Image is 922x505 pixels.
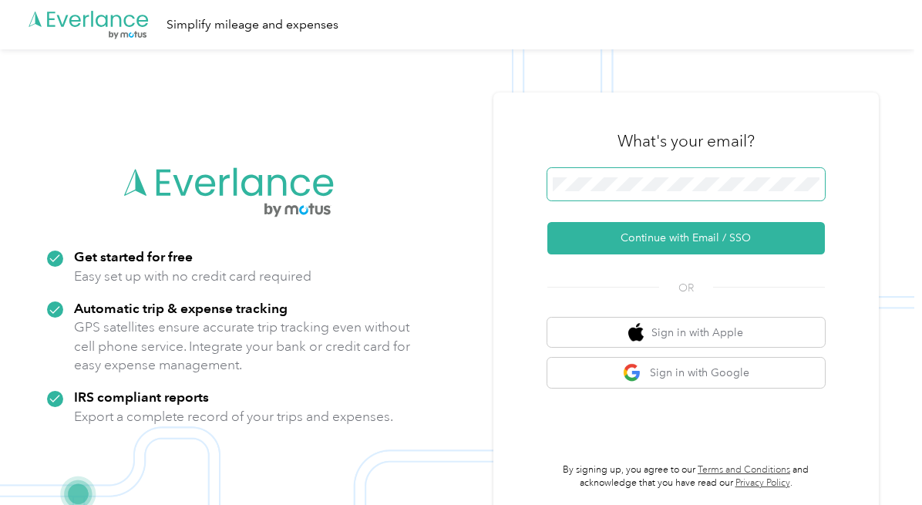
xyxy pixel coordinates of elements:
[836,419,922,505] iframe: Everlance-gr Chat Button Frame
[74,267,311,286] p: Easy set up with no credit card required
[547,463,825,490] p: By signing up, you agree to our and acknowledge that you have read our .
[735,477,790,489] a: Privacy Policy
[74,389,209,405] strong: IRS compliant reports
[74,248,193,264] strong: Get started for free
[617,130,755,152] h3: What's your email?
[167,15,338,35] div: Simplify mileage and expenses
[659,280,713,296] span: OR
[623,363,642,382] img: google logo
[547,358,825,388] button: google logoSign in with Google
[74,300,288,316] strong: Automatic trip & expense tracking
[74,318,411,375] p: GPS satellites ensure accurate trip tracking even without cell phone service. Integrate your bank...
[547,318,825,348] button: apple logoSign in with Apple
[628,323,644,342] img: apple logo
[547,222,825,254] button: Continue with Email / SSO
[74,407,393,426] p: Export a complete record of your trips and expenses.
[698,464,790,476] a: Terms and Conditions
